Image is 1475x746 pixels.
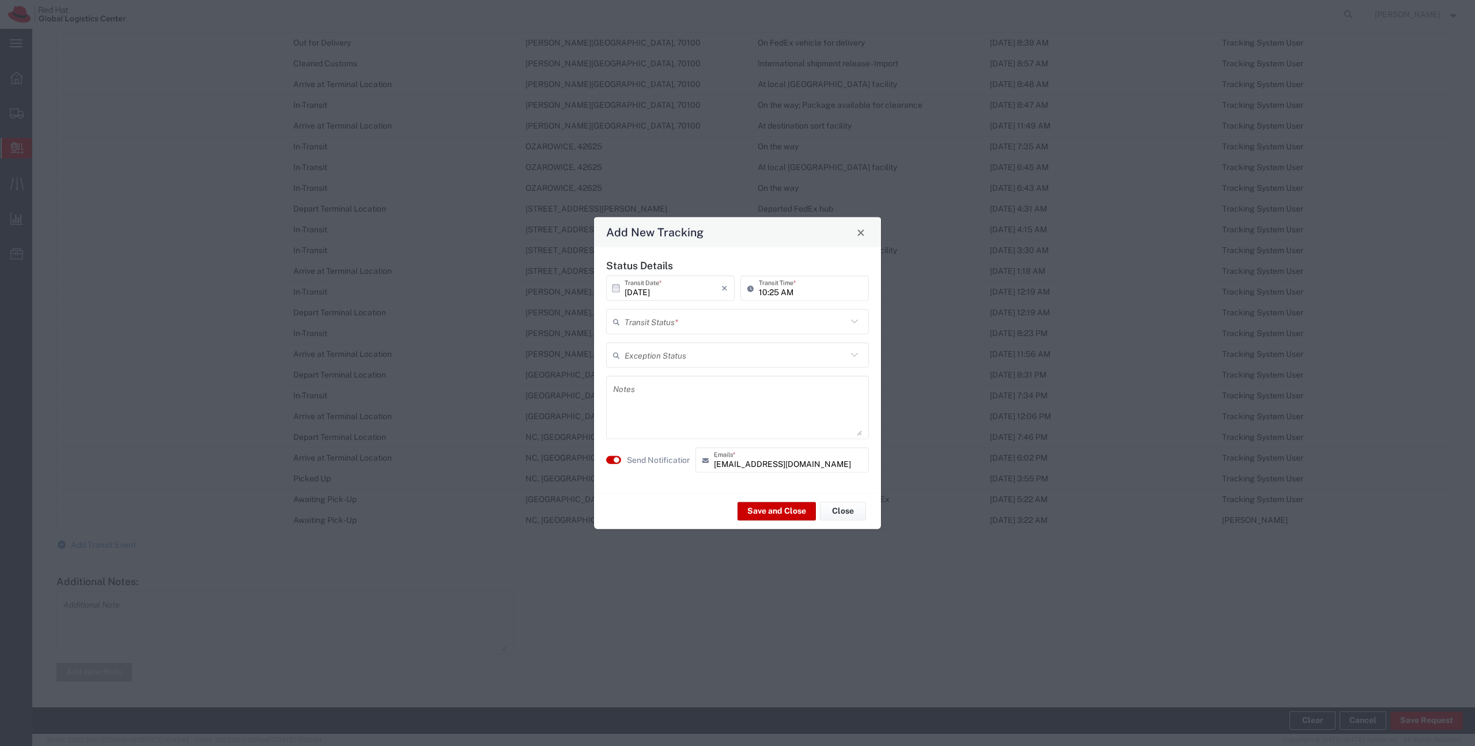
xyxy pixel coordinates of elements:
[737,502,816,520] button: Save and Close
[853,224,869,240] button: Close
[721,279,728,297] i: ×
[606,224,704,240] h4: Add New Tracking
[627,454,691,466] label: Send Notification
[820,502,866,520] button: Close
[627,454,690,466] agx-label: Send Notification
[606,259,869,272] h5: Status Details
